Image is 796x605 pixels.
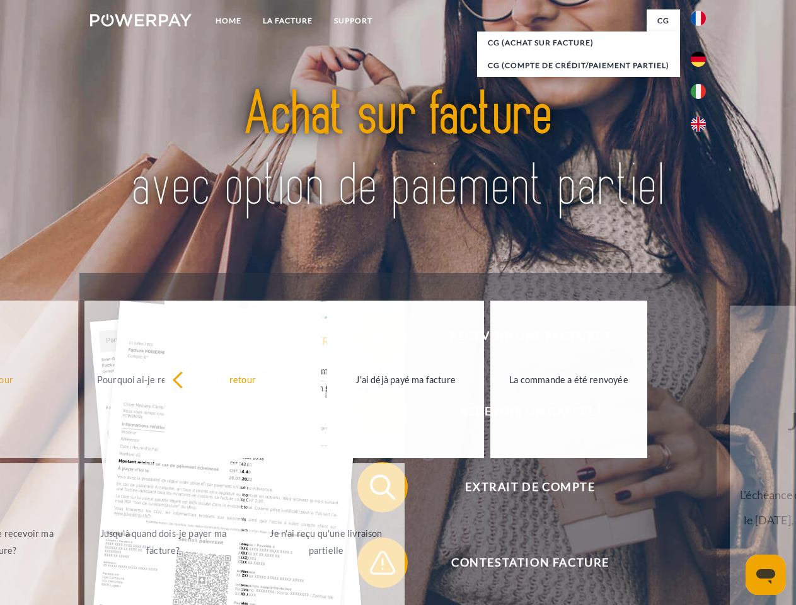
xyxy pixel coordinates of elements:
img: en [691,117,706,132]
img: it [691,84,706,99]
img: fr [691,11,706,26]
span: Extrait de compte [376,462,684,512]
div: J'ai déjà payé ma facture [335,371,476,388]
div: Je n'ai reçu qu'une livraison partielle [255,525,397,559]
a: CG (Compte de crédit/paiement partiel) [477,54,680,77]
div: La commande a été renvoyée [498,371,640,388]
a: Support [323,9,383,32]
div: retour [172,371,314,388]
img: logo-powerpay-white.svg [90,14,192,26]
button: Contestation Facture [357,538,685,588]
a: CG [647,9,680,32]
button: Extrait de compte [357,462,685,512]
div: Jusqu'à quand dois-je payer ma facture? [92,525,234,559]
img: title-powerpay_fr.svg [120,60,676,241]
iframe: Bouton de lancement de la fenêtre de messagerie [746,555,786,595]
a: Home [205,9,252,32]
a: CG (achat sur facture) [477,32,680,54]
span: Contestation Facture [376,538,684,588]
img: de [691,52,706,67]
a: LA FACTURE [252,9,323,32]
div: Pourquoi ai-je reçu une facture? [92,371,234,388]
